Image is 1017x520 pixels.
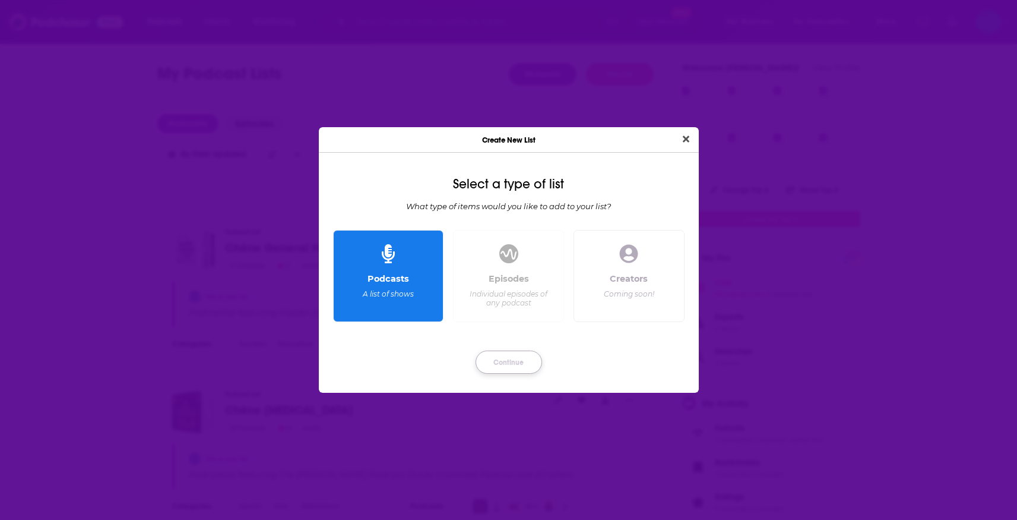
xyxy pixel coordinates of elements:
[610,273,648,284] div: Creators
[367,273,409,284] div: Podcasts
[489,273,529,284] div: Episodes
[328,177,689,192] div: Select a type of list
[319,127,699,153] div: Create New List
[678,132,694,147] button: Close
[328,201,689,211] div: What type of items would you like to add to your list?
[476,351,542,374] button: Continue
[468,289,549,307] div: Individual episodes of any podcast
[363,289,414,298] div: A list of shows
[604,289,654,298] div: Coming soon!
